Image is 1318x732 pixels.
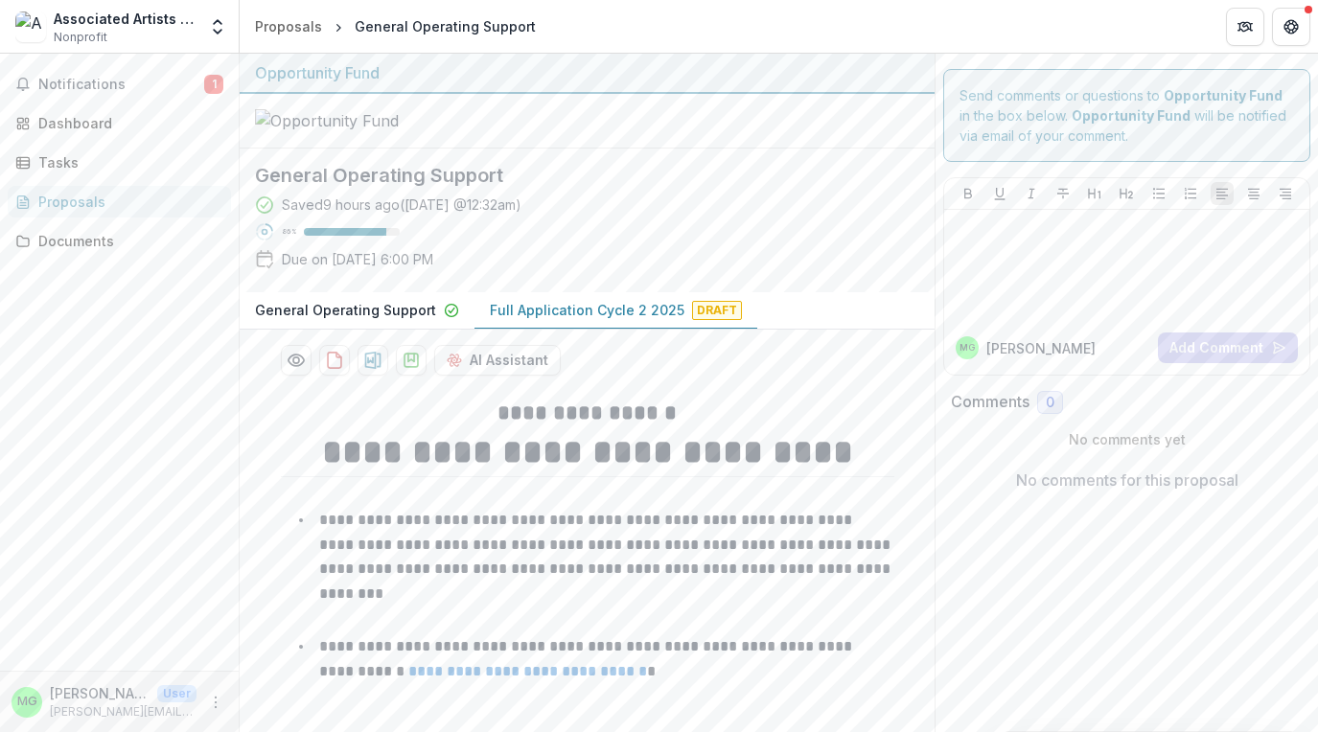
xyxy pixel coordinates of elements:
[1272,8,1310,46] button: Get Help
[255,300,436,320] p: General Operating Support
[490,300,684,320] p: Full Application Cycle 2 2025
[38,192,216,212] div: Proposals
[255,109,447,132] img: Opportunity Fund
[247,12,543,40] nav: breadcrumb
[692,301,742,320] span: Draft
[1226,8,1264,46] button: Partners
[8,186,231,217] a: Proposals
[1016,469,1238,492] p: No comments for this proposal
[1147,182,1170,205] button: Bullet List
[282,194,521,215] div: Saved 9 hours ago ( [DATE] @ 12:32am )
[50,683,150,703] p: [PERSON_NAME]
[8,107,231,139] a: Dashboard
[1164,87,1283,103] strong: Opportunity Fund
[255,164,889,187] h2: General Operating Support
[15,11,46,42] img: Associated Artists of Pittsburgh
[38,152,216,172] div: Tasks
[1072,107,1191,124] strong: Opportunity Fund
[8,225,231,257] a: Documents
[157,685,197,702] p: User
[1242,182,1265,205] button: Align Center
[396,345,427,376] button: download-proposal
[1046,395,1054,411] span: 0
[204,691,227,714] button: More
[988,182,1011,205] button: Underline
[1020,182,1043,205] button: Italicize
[204,75,223,94] span: 1
[38,113,216,133] div: Dashboard
[54,29,107,46] span: Nonprofit
[281,345,312,376] button: Preview d14b78be-a64c-4158-91e1-7a7544bbbe00-1.pdf
[1083,182,1106,205] button: Heading 1
[50,703,197,721] p: [PERSON_NAME][EMAIL_ADDRESS][DOMAIN_NAME]
[951,393,1029,411] h2: Comments
[951,429,1303,449] p: No comments yet
[282,249,433,269] p: Due on [DATE] 6:00 PM
[1158,332,1298,363] button: Add Comment
[957,182,980,205] button: Bold
[255,61,919,84] div: Opportunity Fund
[255,16,322,36] div: Proposals
[1052,182,1075,205] button: Strike
[960,343,975,353] div: Madeline Gent
[986,338,1096,358] p: [PERSON_NAME]
[1211,182,1234,205] button: Align Left
[8,69,231,100] button: Notifications1
[319,345,350,376] button: download-proposal
[1115,182,1138,205] button: Heading 2
[17,696,37,708] div: Madeline Gent
[358,345,388,376] button: download-proposal
[943,69,1310,162] div: Send comments or questions to in the box below. will be notified via email of your comment.
[282,225,296,239] p: 86 %
[355,16,536,36] div: General Operating Support
[247,12,330,40] a: Proposals
[8,147,231,178] a: Tasks
[38,231,216,251] div: Documents
[434,345,561,376] button: AI Assistant
[54,9,197,29] div: Associated Artists of [GEOGRAPHIC_DATA]
[38,77,204,93] span: Notifications
[204,8,231,46] button: Open entity switcher
[1274,182,1297,205] button: Align Right
[1179,182,1202,205] button: Ordered List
